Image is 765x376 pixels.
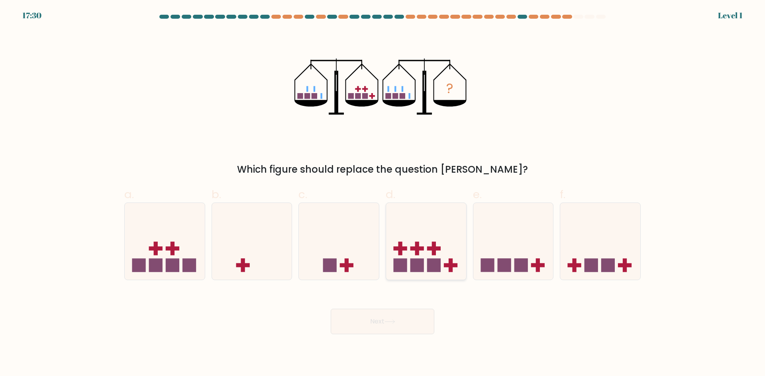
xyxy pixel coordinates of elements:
span: a. [124,187,134,202]
span: c. [298,187,307,202]
button: Next [331,309,434,334]
span: d. [386,187,395,202]
div: 17:30 [22,10,41,21]
span: e. [473,187,482,202]
div: Level 1 [718,10,743,21]
div: Which figure should replace the question [PERSON_NAME]? [129,162,636,177]
span: b. [212,187,221,202]
tspan: ? [446,79,453,98]
span: f. [560,187,565,202]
